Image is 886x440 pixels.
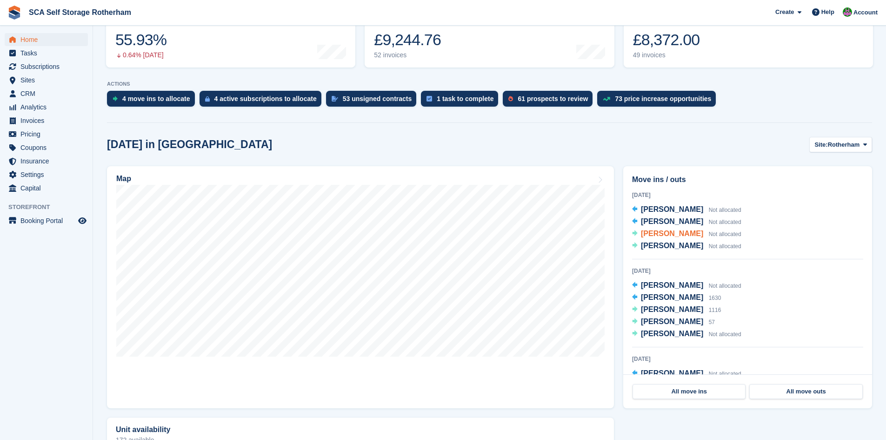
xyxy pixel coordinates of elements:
a: menu [5,114,88,127]
a: 1 task to complete [421,91,503,111]
img: stora-icon-8386f47178a22dfd0bd8f6a31ec36ba5ce8667c1dd55bd0f319d3a0aa187defe.svg [7,6,21,20]
span: Capital [20,182,76,195]
img: task-75834270c22a3079a89374b754ae025e5fb1db73e45f91037f5363f120a921f8.svg [426,96,432,102]
img: contract_signature_icon-13c848040528278c33f63329250d36e43548de30e8caae1d1a13099fd9432cc5.svg [332,96,338,102]
a: 4 active subscriptions to allocate [200,91,326,111]
span: [PERSON_NAME] [641,369,703,377]
a: Month-to-date sales £9,244.76 52 invoices [365,8,614,68]
div: 1 task to complete [437,95,493,102]
a: All move outs [749,384,862,399]
img: Sarah Race [843,7,852,17]
div: [DATE] [632,267,863,275]
a: menu [5,214,88,227]
span: Rotherham [828,140,860,149]
a: [PERSON_NAME] Not allocated [632,204,741,216]
a: [PERSON_NAME] Not allocated [632,328,741,340]
span: Not allocated [709,219,741,225]
button: Site: Rotherham [809,137,872,152]
span: Not allocated [709,371,741,377]
span: Settings [20,168,76,181]
a: [PERSON_NAME] Not allocated [632,368,741,380]
div: £9,244.76 [374,30,443,49]
a: menu [5,128,88,141]
span: Account [853,8,878,17]
span: 1630 [709,295,721,301]
div: 61 prospects to review [518,95,588,102]
h2: Map [116,175,131,183]
a: menu [5,101,88,114]
span: Invoices [20,114,76,127]
span: Subscriptions [20,60,76,73]
h2: Move ins / outs [632,174,863,185]
span: [PERSON_NAME] [641,293,703,301]
span: CRM [20,87,76,100]
a: [PERSON_NAME] 1116 [632,304,721,316]
span: Help [821,7,834,17]
a: 73 price increase opportunities [597,91,720,111]
img: active_subscription_to_allocate_icon-d502201f5373d7db506a760aba3b589e785aa758c864c3986d89f69b8ff3... [205,96,210,102]
span: Not allocated [709,207,741,213]
a: [PERSON_NAME] Not allocated [632,228,741,240]
img: prospect-51fa495bee0391a8d652442698ab0144808aea92771e9ea1ae160a38d050c398.svg [508,96,513,102]
span: [PERSON_NAME] [641,318,703,325]
div: 53 unsigned contracts [343,95,412,102]
div: 0.64% [DATE] [115,51,167,59]
span: Storefront [8,203,93,212]
span: [PERSON_NAME] [641,230,703,237]
h2: [DATE] in [GEOGRAPHIC_DATA] [107,138,272,151]
div: £8,372.00 [633,30,700,49]
div: [DATE] [632,191,863,199]
a: Occupancy 55.93% 0.64% [DATE] [106,8,355,68]
a: [PERSON_NAME] 1630 [632,292,721,304]
span: [PERSON_NAME] [641,205,703,213]
h2: Unit availability [116,426,170,434]
span: Site: [814,140,827,149]
a: menu [5,87,88,100]
a: 53 unsigned contracts [326,91,421,111]
div: 49 invoices [633,51,700,59]
span: [PERSON_NAME] [641,217,703,225]
span: Not allocated [709,231,741,237]
p: ACTIONS [107,81,872,87]
a: menu [5,168,88,181]
div: 4 move ins to allocate [122,95,190,102]
span: [PERSON_NAME] [641,330,703,338]
span: [PERSON_NAME] [641,242,703,250]
span: Analytics [20,101,76,114]
a: menu [5,47,88,60]
a: SCA Self Storage Rotherham [25,5,135,20]
span: Sites [20,74,76,87]
span: Insurance [20,155,76,168]
a: Map [107,166,614,408]
span: Not allocated [709,243,741,250]
a: menu [5,182,88,195]
a: Awaiting payment £8,372.00 49 invoices [624,8,873,68]
div: 4 active subscriptions to allocate [214,95,317,102]
span: Create [775,7,794,17]
img: move_ins_to_allocate_icon-fdf77a2bb77ea45bf5b3d319d69a93e2d87916cf1d5bf7949dd705db3b84f3ca.svg [113,96,118,102]
div: 55.93% [115,30,167,49]
a: 4 move ins to allocate [107,91,200,111]
div: [DATE] [632,355,863,363]
div: 52 invoices [374,51,443,59]
a: menu [5,60,88,73]
span: [PERSON_NAME] [641,305,703,313]
span: Pricing [20,128,76,141]
span: Not allocated [709,331,741,338]
img: price_increase_opportunities-93ffe204e8149a01c8c9dc8f82e8f89637d9d84a8eef4429ea346261dce0b2c0.svg [603,97,610,101]
a: menu [5,33,88,46]
a: [PERSON_NAME] 57 [632,316,715,328]
a: All move ins [633,384,746,399]
span: [PERSON_NAME] [641,281,703,289]
a: [PERSON_NAME] Not allocated [632,216,741,228]
span: 1116 [709,307,721,313]
a: menu [5,155,88,168]
a: [PERSON_NAME] Not allocated [632,240,741,252]
span: Coupons [20,141,76,154]
span: Not allocated [709,283,741,289]
span: 57 [709,319,715,325]
span: Home [20,33,76,46]
span: Booking Portal [20,214,76,227]
a: menu [5,141,88,154]
a: 61 prospects to review [503,91,597,111]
